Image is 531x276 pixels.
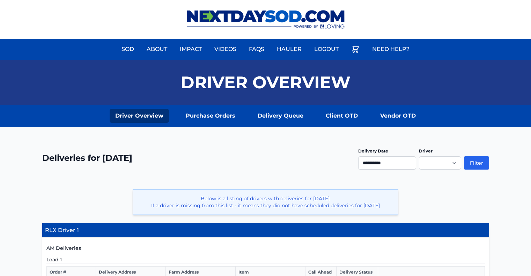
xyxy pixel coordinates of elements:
[42,223,489,238] h4: RLX Driver 1
[46,256,485,263] h5: Load 1
[368,41,414,58] a: Need Help?
[180,109,241,123] a: Purchase Orders
[110,109,169,123] a: Driver Overview
[252,109,309,123] a: Delivery Queue
[139,195,392,209] p: Below is a listing of drivers with deliveries for [DATE]. If a driver is missing from this list -...
[358,148,388,154] label: Delivery Date
[117,41,138,58] a: Sod
[176,41,206,58] a: Impact
[273,41,306,58] a: Hauler
[42,152,132,164] h2: Deliveries for [DATE]
[419,148,433,154] label: Driver
[320,109,363,123] a: Client OTD
[245,41,268,58] a: FAQs
[46,245,485,253] h5: AM Deliveries
[180,74,351,91] h1: Driver Overview
[464,156,489,170] button: Filter
[210,41,241,58] a: Videos
[142,41,171,58] a: About
[375,109,421,123] a: Vendor OTD
[310,41,343,58] a: Logout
